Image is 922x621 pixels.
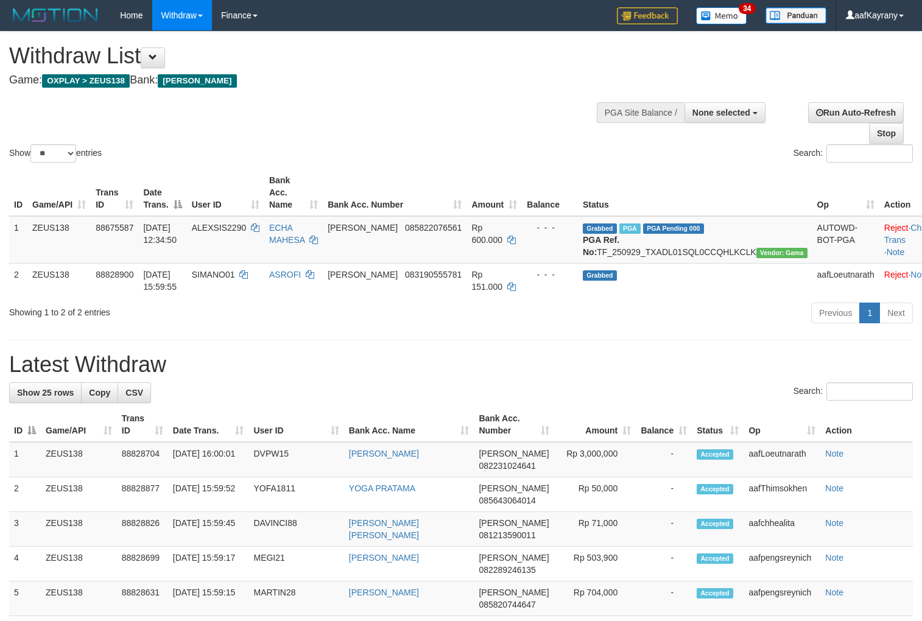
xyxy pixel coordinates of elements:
a: 1 [859,303,880,323]
td: 1 [9,442,41,477]
td: [DATE] 15:59:52 [168,477,249,512]
td: - [636,442,692,477]
span: Grabbed [583,223,617,234]
td: MARTIN28 [248,581,343,616]
span: Accepted [697,553,733,564]
img: panduan.png [765,7,826,24]
th: Op: activate to sort column ascending [744,407,820,442]
a: [PERSON_NAME] [349,449,419,458]
span: CSV [125,388,143,398]
a: [PERSON_NAME] [PERSON_NAME] [349,518,419,540]
span: Rp 151.000 [471,270,502,292]
span: ALEXSIS2290 [192,223,247,233]
span: [PERSON_NAME] [479,449,549,458]
span: 88675587 [96,223,133,233]
span: 88828900 [96,270,133,279]
b: PGA Ref. No: [583,235,619,257]
td: ZEUS138 [41,547,117,581]
a: Note [825,518,843,528]
span: Grabbed [583,270,617,281]
td: - [636,477,692,512]
span: [DATE] 12:34:50 [143,223,177,245]
span: [PERSON_NAME] [328,223,398,233]
td: [DATE] 15:59:45 [168,512,249,547]
th: Game/API: activate to sort column ascending [27,169,91,216]
a: Stop [869,123,904,144]
span: OXPLAY > ZEUS138 [42,74,130,88]
span: [PERSON_NAME] [158,74,236,88]
td: [DATE] 15:59:17 [168,547,249,581]
td: aafLoeutnarath [744,442,820,477]
th: Date Trans.: activate to sort column ascending [168,407,249,442]
label: Search: [794,382,913,401]
td: Rp 71,000 [554,512,636,547]
td: aafchhealita [744,512,820,547]
td: YOFA1811 [248,477,343,512]
th: Action [820,407,913,442]
td: ZEUS138 [27,216,91,264]
a: ASROFI [269,270,301,279]
span: SIMANO01 [192,270,235,279]
span: Copy 082289246135 to clipboard [479,565,535,575]
td: - [636,581,692,616]
input: Search: [826,144,913,163]
span: Copy 085822076561 to clipboard [405,223,462,233]
a: CSV [118,382,151,403]
span: Accepted [697,449,733,460]
td: DVPW15 [248,442,343,477]
th: Status [578,169,812,216]
th: Status: activate to sort column ascending [692,407,744,442]
select: Showentries [30,144,76,163]
th: User ID: activate to sort column ascending [187,169,264,216]
span: Copy [89,388,110,398]
img: MOTION_logo.png [9,6,102,24]
a: Next [879,303,913,323]
th: Bank Acc. Number: activate to sort column ascending [474,407,554,442]
th: Balance: activate to sort column ascending [636,407,692,442]
th: Bank Acc. Name: activate to sort column ascending [264,169,323,216]
a: Note [825,449,843,458]
span: Marked by aafpengsreynich [619,223,641,234]
th: Trans ID: activate to sort column ascending [117,407,168,442]
span: [DATE] 15:59:55 [143,270,177,292]
td: 88828704 [117,442,168,477]
a: Note [825,483,843,493]
span: Show 25 rows [17,388,74,398]
td: ZEUS138 [41,442,117,477]
span: Accepted [697,519,733,529]
td: aafThimsokhen [744,477,820,512]
td: 1 [9,216,27,264]
td: 2 [9,477,41,512]
th: Amount: activate to sort column ascending [554,407,636,442]
span: [PERSON_NAME] [479,518,549,528]
th: Game/API: activate to sort column ascending [41,407,117,442]
th: Trans ID: activate to sort column ascending [91,169,138,216]
td: 3 [9,512,41,547]
span: PGA Pending [643,223,704,234]
a: Note [825,588,843,597]
span: [PERSON_NAME] [479,588,549,597]
th: Amount: activate to sort column ascending [466,169,522,216]
span: 34 [739,3,755,14]
td: ZEUS138 [41,581,117,616]
td: 88828699 [117,547,168,581]
span: Copy 085820744647 to clipboard [479,600,535,609]
h1: Latest Withdraw [9,353,913,377]
span: Rp 600.000 [471,223,502,245]
span: Accepted [697,484,733,494]
td: Rp 3,000,000 [554,442,636,477]
td: aafLoeutnarath [812,263,879,298]
td: ZEUS138 [41,477,117,512]
th: Bank Acc. Number: activate to sort column ascending [323,169,466,216]
td: DAVINCI88 [248,512,343,547]
input: Search: [826,382,913,401]
td: [DATE] 15:59:15 [168,581,249,616]
td: Rp 503,900 [554,547,636,581]
th: Balance [522,169,578,216]
span: [PERSON_NAME] [328,270,398,279]
a: YOGA PRATAMA [349,483,415,493]
td: 5 [9,581,41,616]
div: Showing 1 to 2 of 2 entries [9,301,375,318]
th: ID [9,169,27,216]
div: PGA Site Balance / [597,102,684,123]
